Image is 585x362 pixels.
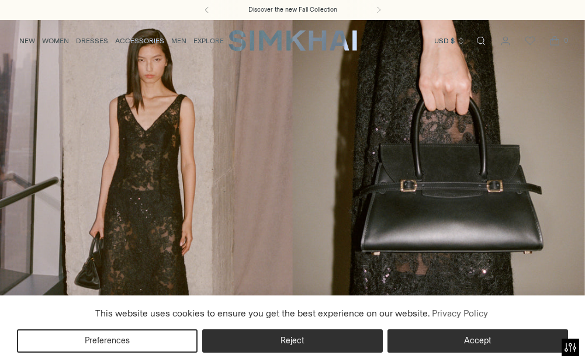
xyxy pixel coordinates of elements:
a: WOMEN [42,28,69,54]
a: Open search modal [469,29,493,53]
button: Accept [387,329,568,353]
a: MEN [171,28,186,54]
button: Reject [202,329,383,353]
a: Privacy Policy (opens in a new tab) [430,305,490,322]
a: NEW [19,28,35,54]
a: Go to the account page [494,29,517,53]
a: SIMKHAI [229,29,357,52]
a: Wishlist [518,29,542,53]
span: 0 [560,35,571,46]
span: This website uses cookies to ensure you get the best experience on our website. [95,308,430,319]
a: DRESSES [76,28,108,54]
a: Open cart modal [543,29,566,53]
a: ACCESSORIES [115,28,164,54]
a: EXPLORE [193,28,224,54]
button: USD $ [434,28,465,54]
button: Preferences [17,329,198,353]
a: Discover the new Fall Collection [248,5,337,15]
